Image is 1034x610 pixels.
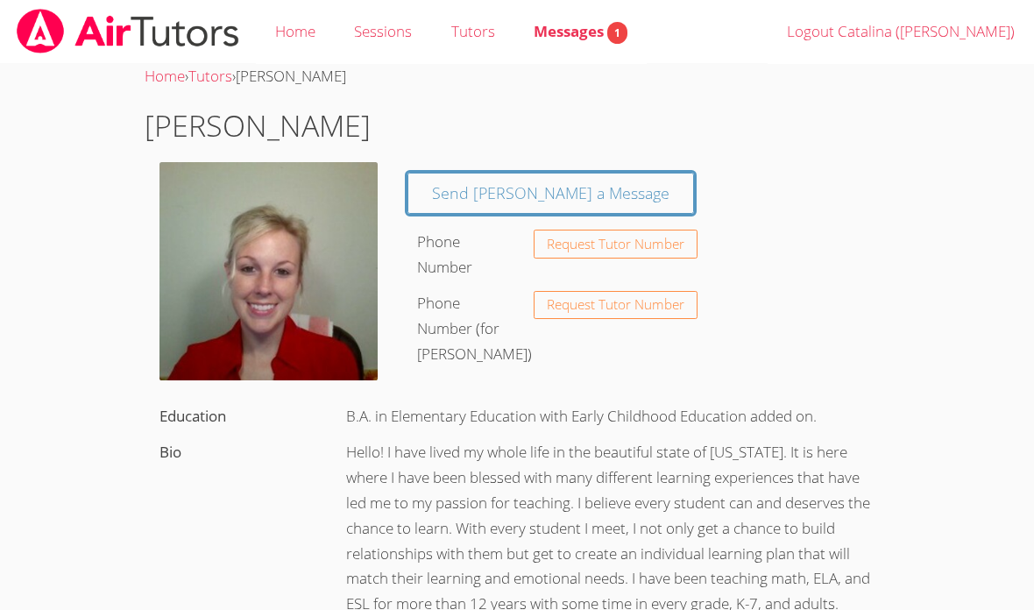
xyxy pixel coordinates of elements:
button: Request Tutor Number [534,230,698,259]
img: avatar.png [159,162,378,380]
label: Bio [159,442,181,462]
button: Request Tutor Number [534,291,698,320]
a: Home [145,66,185,86]
label: Phone Number [417,231,472,277]
img: airtutors_banner-c4298cdbf04f3fff15de1276eac7730deb9818008684d7c2e4769d2f7ddbe033.png [15,9,241,53]
label: Phone Number (for [PERSON_NAME]) [417,293,532,364]
span: Request Tutor Number [547,238,684,251]
a: Send [PERSON_NAME] a Message [407,173,694,214]
label: Education [159,406,226,426]
span: 1 [607,22,627,44]
div: B.A. in Elementary Education with Early Childhood Education added on. [331,399,889,435]
span: [PERSON_NAME] [236,66,346,86]
h1: [PERSON_NAME] [145,103,889,148]
div: › › [145,64,889,89]
span: Request Tutor Number [547,298,684,311]
span: Messages [534,21,627,41]
a: Tutors [188,66,232,86]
